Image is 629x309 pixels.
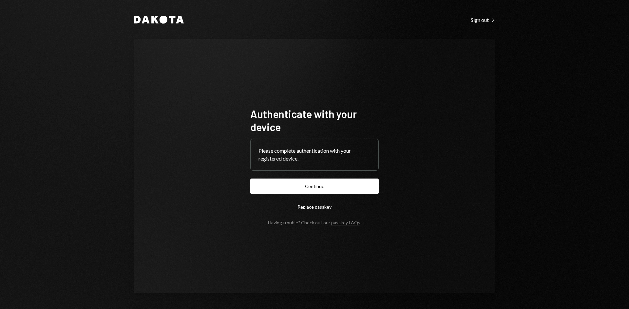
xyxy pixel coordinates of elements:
[250,179,379,194] button: Continue
[268,220,361,225] div: Having trouble? Check out our .
[250,199,379,215] button: Replace passkey
[331,220,360,226] a: passkey FAQs
[471,16,495,23] a: Sign out
[471,17,495,23] div: Sign out
[250,107,379,133] h1: Authenticate with your device
[258,147,371,163] div: Please complete authentication with your registered device.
